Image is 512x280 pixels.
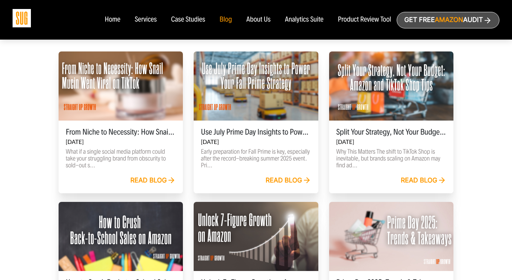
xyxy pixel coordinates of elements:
[266,177,311,185] a: Read blog
[338,16,391,24] a: Product Review Tool
[13,9,31,27] img: Sug
[246,16,271,24] a: About Us
[135,16,157,24] a: Services
[66,139,176,145] h6: [DATE]
[285,16,323,24] a: Analytics Suite
[201,128,311,136] h5: Use July Prime Day Insights to Power Your Fall Prime Strategy
[401,177,447,185] a: Read blog
[201,139,311,145] h6: [DATE]
[397,12,499,28] a: Get freeAmazonAudit
[130,177,176,185] a: Read blog
[105,16,120,24] a: Home
[220,16,232,24] a: Blog
[435,16,463,24] span: Amazon
[336,139,446,145] h6: [DATE]
[201,148,311,169] p: Early preparation for Fall Prime is key, especially after the record-breaking summer 2025 event. ...
[336,148,446,169] p: Why This Matters The shift to TikTok Shop is inevitable, but brands scaling on Amazon may find ad...
[66,128,176,136] h5: From Niche to Necessity: How Snail Mucin Went Viral on TikTok
[171,16,205,24] a: Case Studies
[66,148,176,169] p: What if a single social media platform could take your struggling brand from obscurity to sold-ou...
[336,128,446,136] h5: Split Your Strategy, Not Your Budget: Amazon and TikTok Shop Tips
